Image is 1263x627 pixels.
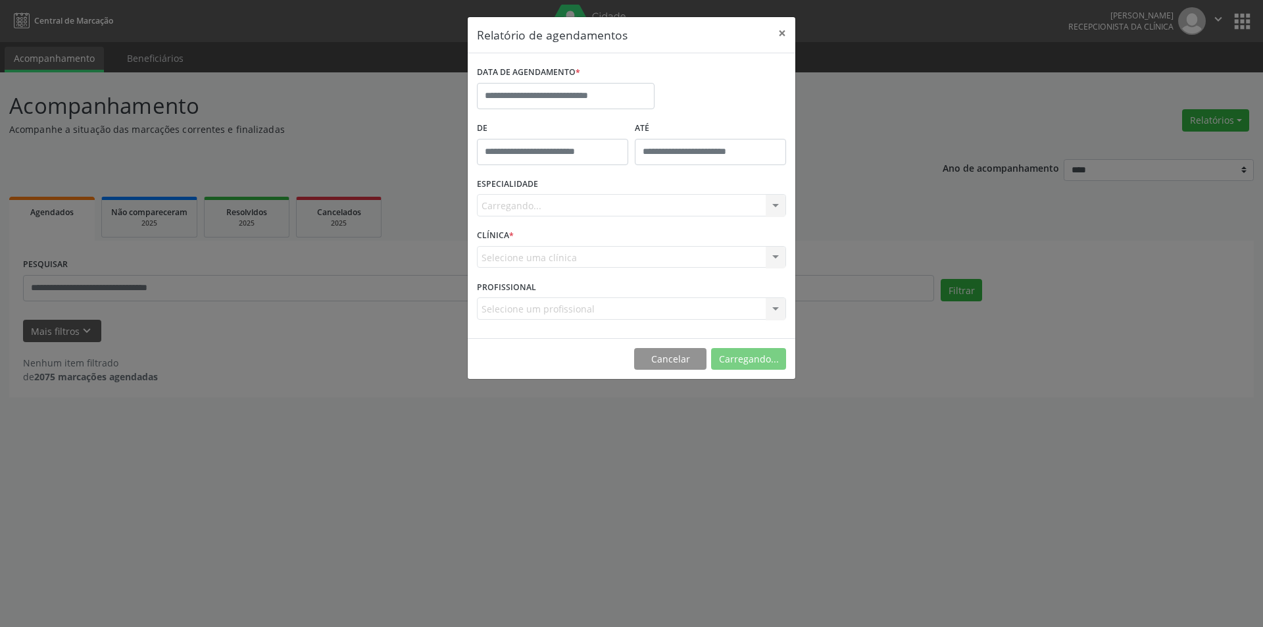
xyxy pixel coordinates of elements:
button: Cancelar [634,348,706,370]
label: PROFISSIONAL [477,277,536,297]
button: Carregando... [711,348,786,370]
label: ESPECIALIDADE [477,174,538,195]
label: ATÉ [635,118,786,139]
label: CLÍNICA [477,226,514,246]
h5: Relatório de agendamentos [477,26,628,43]
label: DATA DE AGENDAMENTO [477,63,580,83]
label: De [477,118,628,139]
button: Close [769,17,795,49]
